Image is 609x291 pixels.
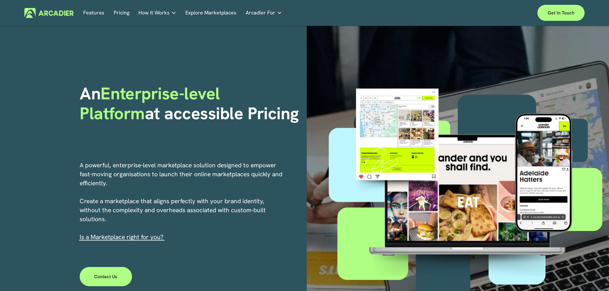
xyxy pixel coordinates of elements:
p: A powerful, enterprise-level marketplace solution designed to empower fast-moving organisations t... [80,161,283,242]
span: How It Works [138,8,170,17]
a: folder dropdown [138,8,176,18]
span: Arcadier For [246,8,275,17]
a: folder dropdown [246,8,282,18]
a: Pricing [114,8,129,18]
img: Arcadier [24,8,74,18]
a: Get in touch [537,5,585,21]
a: Explore Marketplaces [185,8,236,18]
a: s a Marketplace right for you? [81,233,163,241]
a: Features [83,8,104,18]
span: Enterprise-level Platform [80,82,224,124]
span: I [80,233,163,241]
h1: An at accessible Pricing [80,84,302,124]
a: Contact Us [80,267,132,286]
